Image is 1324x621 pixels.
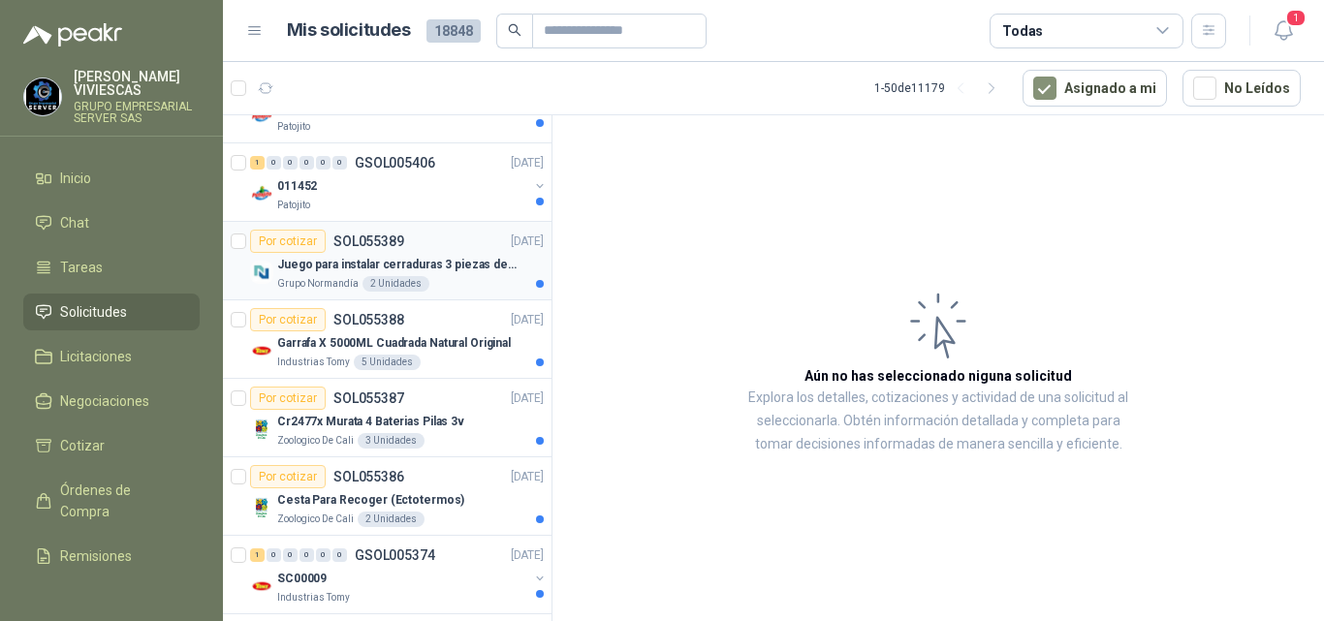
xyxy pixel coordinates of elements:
[511,468,544,486] p: [DATE]
[223,300,552,379] a: Por cotizarSOL055388[DATE] Company LogoGarrafa X 5000ML Cuadrada Natural OriginalIndustrias Tomy5...
[277,177,317,196] p: 011452
[250,151,548,213] a: 1 0 0 0 0 0 GSOL005406[DATE] Company Logo011452Patojito
[23,427,200,464] a: Cotizar
[333,234,404,248] p: SOL055389
[267,156,281,170] div: 0
[355,156,435,170] p: GSOL005406
[332,548,347,562] div: 0
[23,338,200,375] a: Licitaciones
[358,512,425,527] div: 2 Unidades
[23,249,200,286] a: Tareas
[60,301,127,323] span: Solicitudes
[287,16,411,45] h1: Mis solicitudes
[250,543,548,605] a: 1 0 0 0 0 0 GSOL005374[DATE] Company LogoSC00009Industrias Tomy
[74,70,200,97] p: [PERSON_NAME] VIVIESCAS
[74,101,200,124] p: GRUPO EMPRESARIAL SERVER SAS
[299,548,314,562] div: 0
[23,23,122,47] img: Logo peakr
[23,538,200,574] a: Remisiones
[277,119,310,135] p: Patojito
[60,545,132,567] span: Remisiones
[1266,14,1301,48] button: 1
[60,390,149,412] span: Negociaciones
[250,104,273,127] img: Company Logo
[277,491,464,510] p: Cesta Para Recoger (Ectotermos)
[426,19,481,43] span: 18848
[283,156,298,170] div: 0
[277,334,511,353] p: Garrafa X 5000ML Cuadrada Natural Original
[223,379,552,457] a: Por cotizarSOL055387[DATE] Company LogoCr2477x Murata 4 Baterias Pilas 3vZoologico De Cali3 Unidades
[355,548,435,562] p: GSOL005374
[1285,9,1307,27] span: 1
[333,313,404,326] p: SOL055388
[60,212,89,233] span: Chat
[299,156,314,170] div: 0
[60,435,105,456] span: Cotizar
[23,294,200,330] a: Solicitudes
[333,470,404,483] p: SOL055386
[511,154,544,172] p: [DATE]
[277,256,519,274] p: Juego para instalar cerraduras 3 piezas de acero al carbono - Pretul
[277,355,350,370] p: Industrias Tomy
[267,548,281,562] div: 0
[332,156,347,170] div: 0
[746,387,1130,456] p: Explora los detalles, cotizaciones y actividad de una solicitud al seleccionarla. Obtén informaci...
[283,548,298,562] div: 0
[250,574,273,598] img: Company Logo
[333,391,404,405] p: SOL055387
[250,496,273,519] img: Company Logo
[511,389,544,408] p: [DATE]
[60,346,132,367] span: Licitaciones
[250,465,326,488] div: Por cotizar
[316,548,331,562] div: 0
[250,418,273,441] img: Company Logo
[60,480,181,522] span: Órdenes de Compra
[511,546,544,565] p: [DATE]
[277,590,350,605] p: Industrias Tomy
[223,222,552,300] a: Por cotizarSOL055389[DATE] Company LogoJuego para instalar cerraduras 3 piezas de acero al carbon...
[250,182,273,205] img: Company Logo
[23,383,200,419] a: Negociaciones
[250,548,265,562] div: 1
[60,257,103,278] span: Tareas
[23,472,200,530] a: Órdenes de Compra
[223,457,552,536] a: Por cotizarSOL055386[DATE] Company LogoCesta Para Recoger (Ectotermos)Zoologico De Cali2 Unidades
[277,276,359,292] p: Grupo Normandía
[511,233,544,251] p: [DATE]
[363,276,429,292] div: 2 Unidades
[316,156,331,170] div: 0
[874,73,1007,104] div: 1 - 50 de 11179
[60,168,91,189] span: Inicio
[250,339,273,362] img: Company Logo
[250,308,326,331] div: Por cotizar
[508,23,521,37] span: search
[23,160,200,197] a: Inicio
[1023,70,1167,107] button: Asignado a mi
[277,433,354,449] p: Zoologico De Cali
[250,156,265,170] div: 1
[250,230,326,253] div: Por cotizar
[804,365,1072,387] h3: Aún no has seleccionado niguna solicitud
[277,570,327,588] p: SC00009
[354,355,421,370] div: 5 Unidades
[250,387,326,410] div: Por cotizar
[277,198,310,213] p: Patojito
[24,78,61,115] img: Company Logo
[511,311,544,329] p: [DATE]
[358,433,425,449] div: 3 Unidades
[23,204,200,241] a: Chat
[250,261,273,284] img: Company Logo
[1182,70,1301,107] button: No Leídos
[277,413,464,431] p: Cr2477x Murata 4 Baterias Pilas 3v
[1002,20,1043,42] div: Todas
[277,512,354,527] p: Zoologico De Cali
